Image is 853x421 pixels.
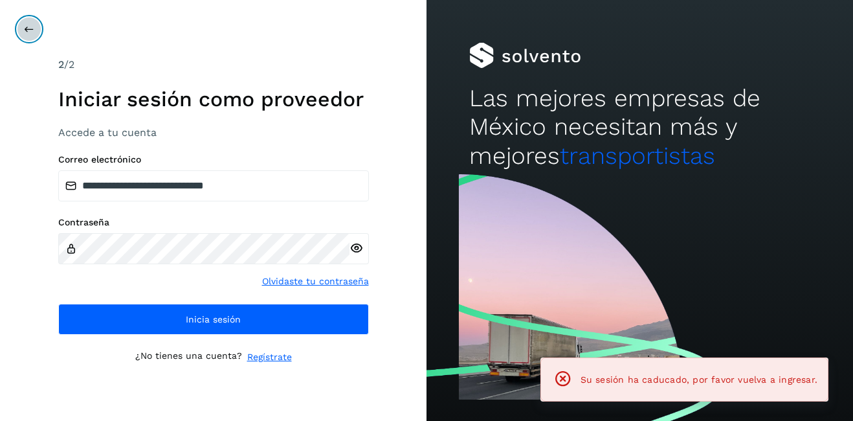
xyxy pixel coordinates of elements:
[581,374,817,385] span: Su sesión ha caducado, por favor vuelva a ingresar.
[135,350,242,364] p: ¿No tienes una cuenta?
[58,304,369,335] button: Inicia sesión
[469,84,810,170] h2: Las mejores empresas de México necesitan más y mejores
[186,315,241,324] span: Inicia sesión
[247,350,292,364] a: Regístrate
[262,275,369,288] a: Olvidaste tu contraseña
[58,57,369,73] div: /2
[58,58,64,71] span: 2
[58,154,369,165] label: Correo electrónico
[560,142,715,170] span: transportistas
[58,87,369,111] h1: Iniciar sesión como proveedor
[58,126,369,139] h3: Accede a tu cuenta
[58,217,369,228] label: Contraseña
